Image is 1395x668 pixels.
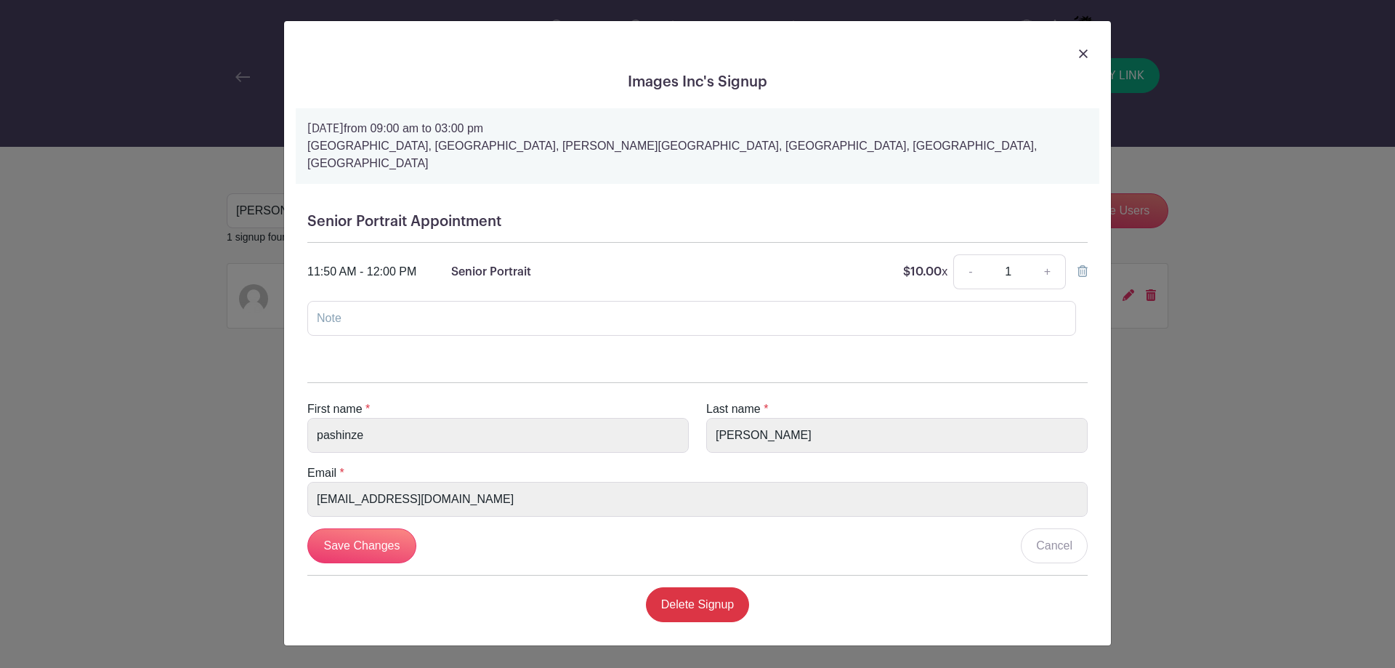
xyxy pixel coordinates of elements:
[1030,254,1066,289] a: +
[307,301,1076,336] input: Note
[1021,528,1088,563] a: Cancel
[307,263,416,281] div: 11:50 AM - 12:00 PM
[1079,49,1088,58] img: close_button-5f87c8562297e5c2d7936805f587ecaba9071eb48480494691a3f1689db116b3.svg
[953,254,987,289] a: -
[307,120,1088,137] p: from 09:00 am to 03:00 pm
[307,137,1088,172] p: [GEOGRAPHIC_DATA], [GEOGRAPHIC_DATA], [PERSON_NAME][GEOGRAPHIC_DATA], [GEOGRAPHIC_DATA], [GEOGRAP...
[296,73,1099,91] h5: Images Inc's Signup
[307,528,416,563] input: Save Changes
[903,263,947,281] p: $10.00
[646,587,750,622] a: Delete Signup
[307,213,1088,230] h5: Senior Portrait Appointment
[307,401,363,418] label: First name
[307,464,336,482] label: Email
[942,265,947,278] span: x
[307,123,344,134] strong: [DATE]
[706,401,761,418] label: Last name
[451,263,531,281] p: Senior Portrait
